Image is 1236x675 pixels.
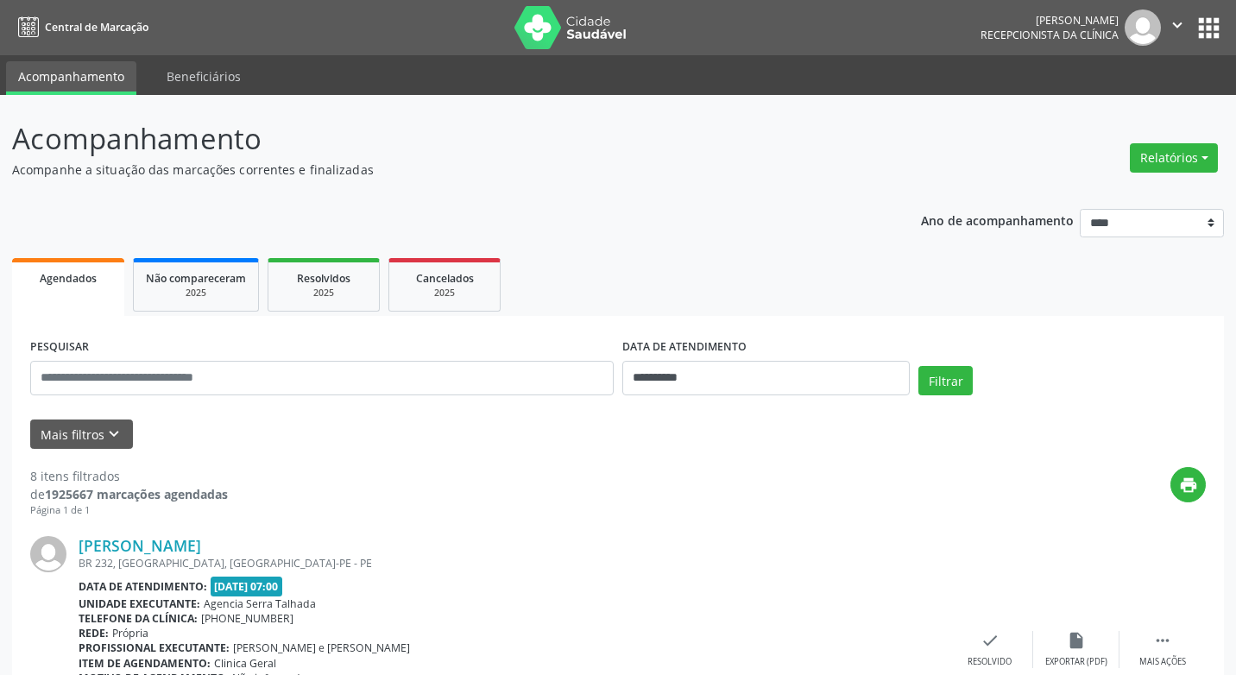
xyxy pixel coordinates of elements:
label: DATA DE ATENDIMENTO [622,334,747,361]
span: Clinica Geral [214,656,276,671]
i:  [1153,631,1172,650]
button: Mais filtroskeyboard_arrow_down [30,420,133,450]
button: Filtrar [918,366,973,395]
strong: 1925667 marcações agendadas [45,486,228,502]
a: Beneficiários [154,61,253,91]
div: BR 232, [GEOGRAPHIC_DATA], [GEOGRAPHIC_DATA]-PE - PE [79,556,947,571]
span: Recepcionista da clínica [981,28,1119,42]
span: Própria [112,626,148,640]
b: Data de atendimento: [79,579,207,594]
p: Acompanhe a situação das marcações correntes e finalizadas [12,161,861,179]
p: Ano de acompanhamento [921,209,1074,230]
span: Não compareceram [146,271,246,286]
span: Agencia Serra Talhada [204,596,316,611]
div: Resolvido [968,656,1012,668]
button: print [1170,467,1206,502]
b: Item de agendamento: [79,656,211,671]
i: print [1179,476,1198,495]
button: Relatórios [1130,143,1218,173]
i: keyboard_arrow_down [104,425,123,444]
span: [PERSON_NAME] e [PERSON_NAME] [233,640,410,655]
div: 2025 [401,287,488,300]
div: [PERSON_NAME] [981,13,1119,28]
button: apps [1194,13,1224,43]
span: Central de Marcação [45,20,148,35]
div: 8 itens filtrados [30,467,228,485]
span: Agendados [40,271,97,286]
div: Exportar (PDF) [1045,656,1107,668]
a: Acompanhamento [6,61,136,95]
span: [DATE] 07:00 [211,577,283,596]
button:  [1161,9,1194,46]
p: Acompanhamento [12,117,861,161]
i:  [1168,16,1187,35]
b: Telefone da clínica: [79,611,198,626]
i: insert_drive_file [1067,631,1086,650]
b: Rede: [79,626,109,640]
a: [PERSON_NAME] [79,536,201,555]
div: de [30,485,228,503]
b: Unidade executante: [79,596,200,611]
label: PESQUISAR [30,334,89,361]
span: Cancelados [416,271,474,286]
i: check [981,631,1000,650]
img: img [1125,9,1161,46]
b: Profissional executante: [79,640,230,655]
div: 2025 [281,287,367,300]
div: 2025 [146,287,246,300]
div: Mais ações [1139,656,1186,668]
img: img [30,536,66,572]
a: Central de Marcação [12,13,148,41]
div: Página 1 de 1 [30,503,228,518]
span: [PHONE_NUMBER] [201,611,293,626]
span: Resolvidos [297,271,350,286]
